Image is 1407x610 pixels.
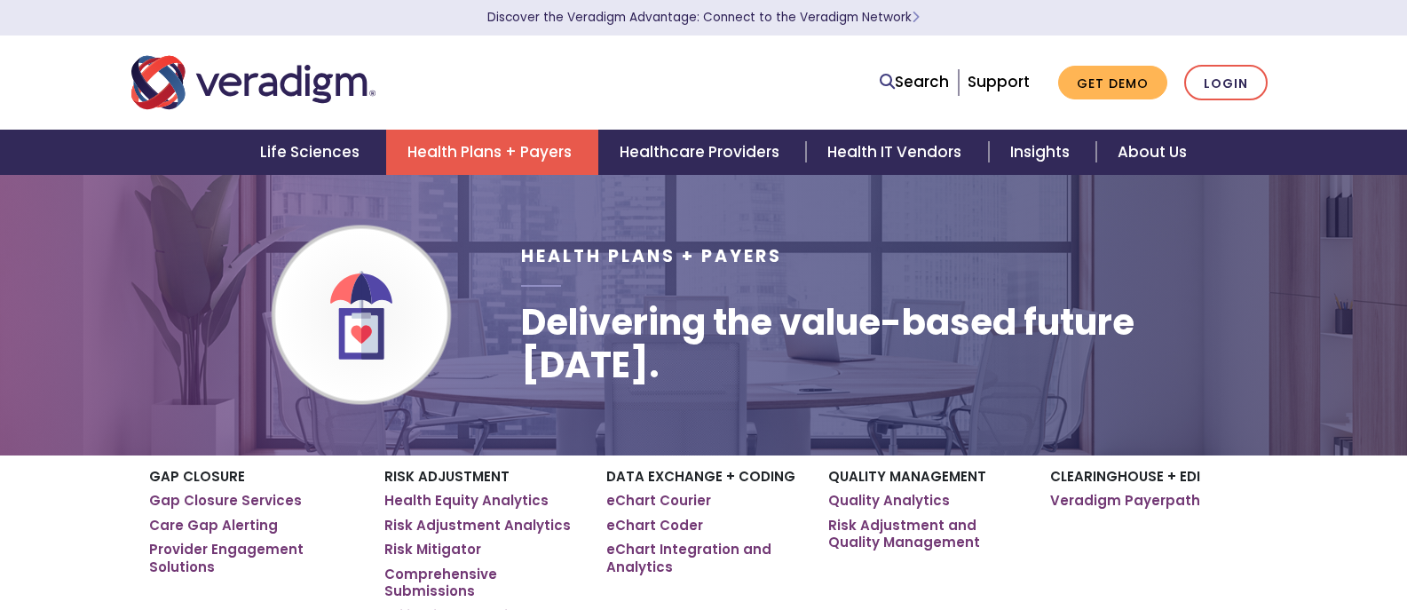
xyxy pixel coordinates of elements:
[968,71,1030,92] a: Support
[149,492,302,510] a: Gap Closure Services
[384,566,580,600] a: Comprehensive Submissions
[828,492,950,510] a: Quality Analytics
[521,244,782,268] span: Health Plans + Payers
[606,541,802,575] a: eChart Integration and Analytics
[989,130,1096,175] a: Insights
[149,541,358,575] a: Provider Engagement Solutions
[384,517,571,535] a: Risk Adjustment Analytics
[1050,492,1200,510] a: Veradigm Payerpath
[598,130,806,175] a: Healthcare Providers
[806,130,988,175] a: Health IT Vendors
[384,541,481,559] a: Risk Mitigator
[1058,66,1167,100] a: Get Demo
[606,492,711,510] a: eChart Courier
[828,517,1024,551] a: Risk Adjustment and Quality Management
[880,70,949,94] a: Search
[239,130,386,175] a: Life Sciences
[1184,65,1268,101] a: Login
[606,517,703,535] a: eChart Coder
[1096,130,1208,175] a: About Us
[149,517,278,535] a: Care Gap Alerting
[386,130,598,175] a: Health Plans + Payers
[912,9,920,26] span: Learn More
[384,492,549,510] a: Health Equity Analytics
[521,301,1276,386] h1: Delivering the value-based future [DATE].
[131,53,375,112] img: Veradigm logo
[487,9,920,26] a: Discover the Veradigm Advantage: Connect to the Veradigm NetworkLearn More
